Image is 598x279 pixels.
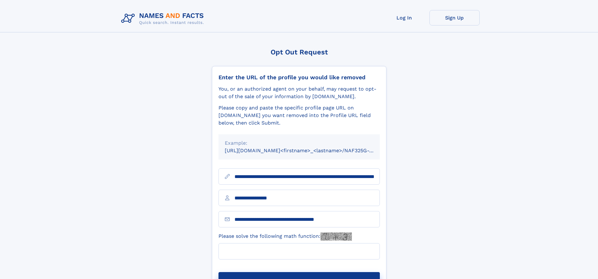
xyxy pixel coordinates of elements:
[225,139,374,147] div: Example:
[218,232,352,241] label: Please solve the following math function:
[429,10,480,25] a: Sign Up
[225,148,392,153] small: [URL][DOMAIN_NAME]<firstname>_<lastname>/NAF325G-xxxxxxxx
[119,10,209,27] img: Logo Names and Facts
[218,104,380,127] div: Please copy and paste the specific profile page URL on [DOMAIN_NAME] you want removed into the Pr...
[218,85,380,100] div: You, or an authorized agent on your behalf, may request to opt-out of the sale of your informatio...
[212,48,386,56] div: Opt Out Request
[218,74,380,81] div: Enter the URL of the profile you would like removed
[379,10,429,25] a: Log In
